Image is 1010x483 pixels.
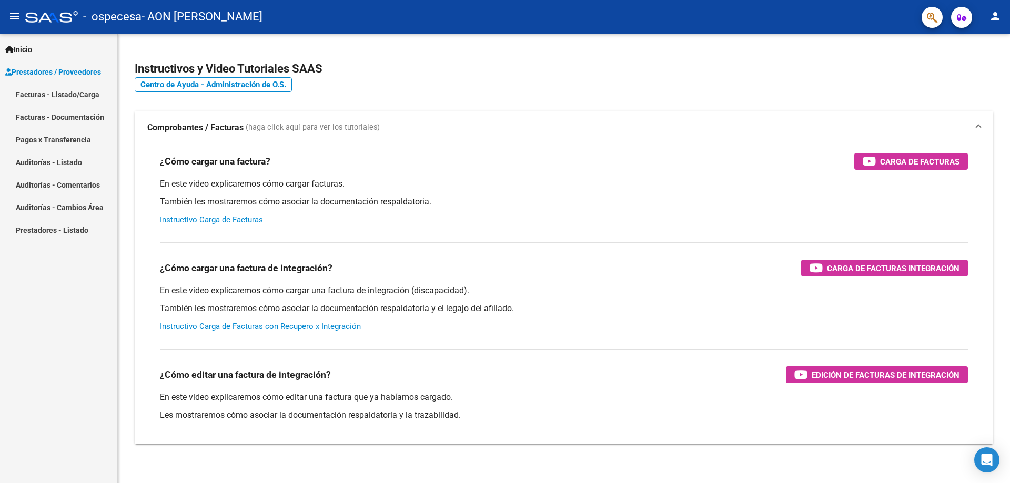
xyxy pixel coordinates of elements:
[135,111,993,145] mat-expansion-panel-header: Comprobantes / Facturas (haga click aquí para ver los tutoriales)
[160,322,361,331] a: Instructivo Carga de Facturas con Recupero x Integración
[854,153,968,170] button: Carga de Facturas
[142,5,262,28] span: - AON [PERSON_NAME]
[880,155,959,168] span: Carga de Facturas
[160,196,968,208] p: También les mostraremos cómo asociar la documentación respaldatoria.
[812,368,959,382] span: Edición de Facturas de integración
[160,285,968,296] p: En este video explicaremos cómo cargar una factura de integración (discapacidad).
[8,10,21,23] mat-icon: menu
[989,10,1002,23] mat-icon: person
[135,145,993,444] div: Comprobantes / Facturas (haga click aquí para ver los tutoriales)
[160,178,968,190] p: En este video explicaremos cómo cargar facturas.
[827,262,959,275] span: Carga de Facturas Integración
[135,59,993,79] h2: Instructivos y Video Tutoriales SAAS
[135,77,292,92] a: Centro de Ayuda - Administración de O.S.
[974,447,999,472] div: Open Intercom Messenger
[786,366,968,383] button: Edición de Facturas de integración
[160,261,332,275] h3: ¿Cómo cargar una factura de integración?
[160,215,263,224] a: Instructivo Carga de Facturas
[160,367,331,382] h3: ¿Cómo editar una factura de integración?
[160,154,270,169] h3: ¿Cómo cargar una factura?
[160,409,968,421] p: Les mostraremos cómo asociar la documentación respaldatoria y la trazabilidad.
[83,5,142,28] span: - ospecesa
[147,122,244,133] strong: Comprobantes / Facturas
[160,392,968,403] p: En este video explicaremos cómo editar una factura que ya habíamos cargado.
[801,260,968,276] button: Carga de Facturas Integración
[160,303,968,314] p: También les mostraremos cómo asociar la documentación respaldatoria y el legajo del afiliado.
[5,44,32,55] span: Inicio
[5,66,101,78] span: Prestadores / Proveedores
[246,122,380,133] span: (haga click aquí para ver los tutoriales)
